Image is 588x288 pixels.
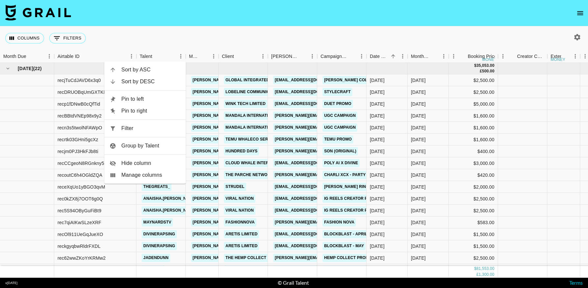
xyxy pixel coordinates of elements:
div: money [551,58,565,62]
div: 07/04/2025 [370,136,385,143]
a: thegreats_ [142,183,172,191]
a: anaisha.[PERSON_NAME] [142,206,198,215]
a: The Hemp Collect [224,254,268,262]
div: rec62wwZKoYrKRMw2 [58,255,106,261]
div: Month Due [3,50,26,63]
div: recCCgeoN8RGnkny5 [58,160,104,167]
span: Sort by ASC [121,66,180,74]
div: 14/04/2025 [370,148,385,155]
a: [EMAIL_ADDRESS][DOMAIN_NAME] [273,230,347,238]
div: May '25 [411,231,426,238]
div: $1,600.00 [449,110,498,122]
button: Menu [44,51,54,61]
div: $300.00 [449,264,498,276]
a: Viral Nation [224,206,255,215]
div: 08/05/2025 [370,231,385,238]
a: [PERSON_NAME][EMAIL_ADDRESS][DOMAIN_NAME] [191,230,298,238]
div: rec5S94OByGuFiBt9 [58,207,101,214]
a: Temu Promo [322,135,353,144]
a: [PERSON_NAME][EMAIL_ADDRESS][DOMAIN_NAME] [273,218,380,226]
div: © Grail Talent [278,279,309,286]
div: £ [480,68,482,74]
div: 15/04/2025 [370,160,385,167]
div: May '25 [411,148,426,155]
button: Menu [449,51,459,61]
div: $583.00 [449,217,498,228]
span: Pin to right [121,107,180,115]
a: Son (Original) [322,147,358,155]
div: $420.00 [449,169,498,181]
button: Sort [298,52,307,61]
a: maynardstv [142,218,173,226]
button: Menu [209,51,219,61]
button: Sort [459,52,468,61]
div: Talent [140,50,152,63]
a: [PERSON_NAME] Collab [322,76,377,84]
button: Sort [234,52,243,61]
div: Campaign (Type) [317,50,366,63]
a: anaisha.[PERSON_NAME] [142,195,198,203]
div: May '25 [411,207,426,214]
a: Hemp Collect Promo [322,254,374,262]
div: $2,000.00 [449,181,498,193]
div: May '25 [411,136,426,143]
a: [PERSON_NAME][EMAIL_ADDRESS][DOMAIN_NAME] [191,183,298,191]
span: Filter [121,124,180,132]
button: hide children [3,64,12,73]
div: rec0kZX8j7OOT6g0Q [58,196,103,202]
div: May '25 [411,172,426,178]
a: [PERSON_NAME][EMAIL_ADDRESS][DOMAIN_NAME] [273,135,380,144]
div: May '25 [411,113,426,119]
button: Menu [258,51,268,61]
div: $2,500.00 [449,86,498,98]
div: recOl911UeGqJueXO [58,231,103,238]
span: [DATE] [18,65,33,72]
div: Talent [136,50,186,63]
div: Campaign (Type) [320,50,347,63]
div: Date Created [366,50,408,63]
a: GLOBAL INTEGRATED MARKETING COMMUNICATION GROUP HOLDINGS LIMITED [224,76,388,84]
a: [PERSON_NAME][EMAIL_ADDRESS][DOMAIN_NAME] [273,171,380,179]
a: [EMAIL_ADDRESS][DOMAIN_NAME] [273,76,347,84]
div: £ [476,272,479,277]
a: The Parche Network [224,171,275,179]
div: May '25 [411,101,426,107]
a: [PERSON_NAME][EMAIL_ADDRESS][DOMAIN_NAME] [191,171,298,179]
button: Sort [347,52,357,61]
div: 08/05/2025 [370,219,385,226]
a: IG Reels Creator Program [322,195,387,203]
div: $2,500.00 [449,205,498,217]
div: Manager [186,50,219,63]
div: reckgyqbwRldrFXDL [58,243,101,249]
div: 500.00 [482,68,494,74]
a: UGC Campaign [322,112,357,120]
a: Charli XCX - Party 4 You [322,171,380,179]
div: 17/02/2025 [370,77,385,84]
div: receXqUo1yBGO3qvM [58,184,105,190]
a: [PERSON_NAME][EMAIL_ADDRESS][DOMAIN_NAME] [191,159,298,167]
a: StyleCraft [322,88,352,96]
div: 35,053.00 [476,63,494,68]
div: 06/05/2025 [370,207,385,214]
div: $2,500.00 [449,193,498,205]
div: recDRUOBqUmGXTKFA [58,89,109,95]
button: Menu [176,51,186,61]
button: Select columns [5,33,44,43]
div: May '25 [411,124,426,131]
span: Sort by DESC [121,78,180,86]
button: Menu [498,51,508,61]
div: $2,500.00 [449,74,498,86]
div: May '25 [411,196,426,202]
div: Client [222,50,234,63]
button: Menu [357,51,366,61]
div: Booker [268,50,317,63]
a: TEMU Whaleco Services, LLC ([GEOGRAPHIC_DATA]) [224,135,339,144]
a: divinerapsing [142,230,177,238]
a: [PERSON_NAME][EMAIL_ADDRESS][DOMAIN_NAME] [191,218,298,226]
div: May '25 [411,89,426,95]
button: Sort [388,52,398,61]
a: Blockblast - May [322,242,365,250]
div: recoutC6h4OGldZQA [58,172,102,178]
div: rec7qiAIKwSLzeXRF [58,219,101,226]
button: Sort [561,52,570,61]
